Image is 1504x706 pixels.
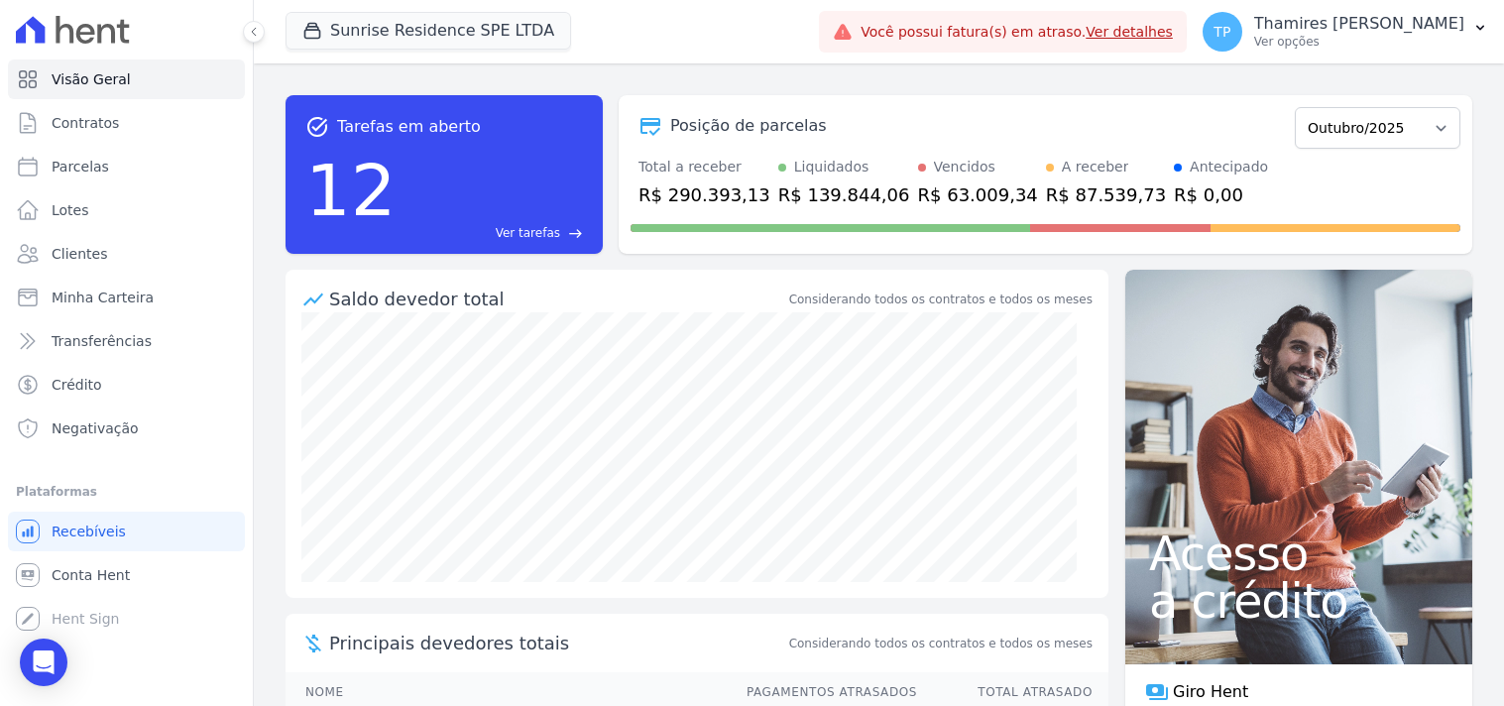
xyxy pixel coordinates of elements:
span: Contratos [52,113,119,133]
span: Recebíveis [52,522,126,541]
div: Vencidos [934,157,995,177]
span: Você possui fatura(s) em atraso. [861,22,1173,43]
a: Recebíveis [8,512,245,551]
div: R$ 0,00 [1174,181,1268,208]
span: Parcelas [52,157,109,176]
div: R$ 139.844,06 [778,181,910,208]
a: Contratos [8,103,245,143]
span: Conta Hent [52,565,130,585]
div: Open Intercom Messenger [20,639,67,686]
span: Acesso [1149,529,1448,577]
span: Crédito [52,375,102,395]
a: Visão Geral [8,59,245,99]
div: 12 [305,139,397,242]
span: Minha Carteira [52,288,154,307]
div: Liquidados [794,157,869,177]
div: A receber [1062,157,1129,177]
span: Lotes [52,200,89,220]
p: Ver opções [1254,34,1464,50]
a: Minha Carteira [8,278,245,317]
span: Visão Geral [52,69,131,89]
a: Parcelas [8,147,245,186]
span: east [568,226,583,241]
div: R$ 63.009,34 [918,181,1038,208]
button: TP Thamires [PERSON_NAME] Ver opções [1187,4,1504,59]
div: Saldo devedor total [329,286,785,312]
p: Thamires [PERSON_NAME] [1254,14,1464,34]
a: Negativação [8,409,245,448]
div: Total a receber [638,157,770,177]
div: Plataformas [16,480,237,504]
a: Ver detalhes [1086,24,1173,40]
span: Ver tarefas [496,224,560,242]
a: Lotes [8,190,245,230]
a: Conta Hent [8,555,245,595]
span: task_alt [305,115,329,139]
span: Giro Hent [1173,680,1248,704]
a: Clientes [8,234,245,274]
span: Tarefas em aberto [337,115,481,139]
a: Transferências [8,321,245,361]
span: Principais devedores totais [329,630,785,656]
div: Posição de parcelas [670,114,827,138]
span: TP [1214,25,1230,39]
span: a crédito [1149,577,1448,625]
button: Sunrise Residence SPE LTDA [286,12,571,50]
span: Negativação [52,418,139,438]
a: Ver tarefas east [405,224,583,242]
div: Antecipado [1190,157,1268,177]
span: Transferências [52,331,152,351]
div: R$ 290.393,13 [638,181,770,208]
span: Clientes [52,244,107,264]
div: Considerando todos os contratos e todos os meses [789,291,1093,308]
a: Crédito [8,365,245,405]
div: R$ 87.539,73 [1046,181,1166,208]
span: Considerando todos os contratos e todos os meses [789,635,1093,652]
